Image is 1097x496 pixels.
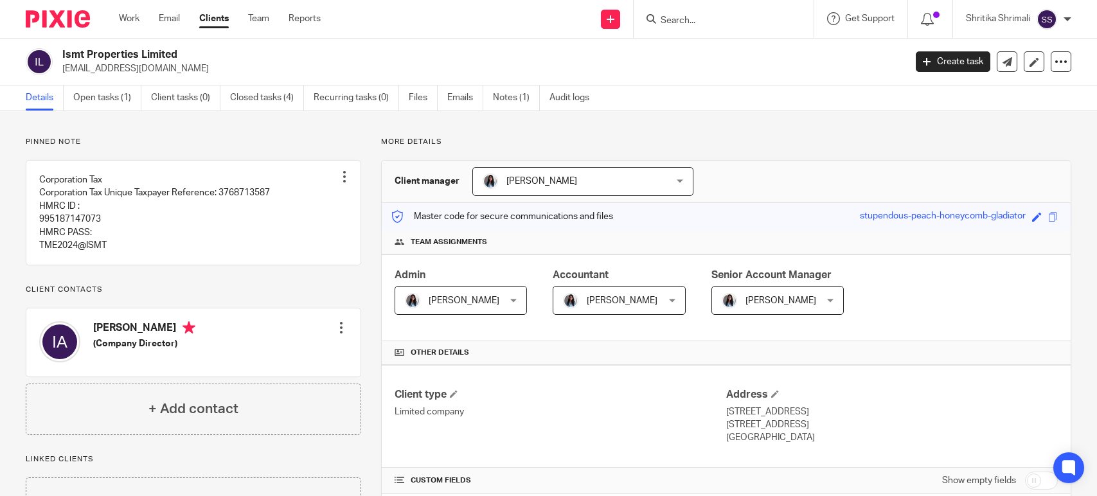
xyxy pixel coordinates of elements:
img: 1653117891607.jpg [722,293,737,308]
label: Show empty fields [942,474,1016,487]
span: Accountant [553,270,609,280]
span: [PERSON_NAME] [506,177,577,186]
a: Files [409,85,438,111]
p: Limited company [395,405,726,418]
h4: + Add contact [148,399,238,419]
h5: (Company Director) [93,337,195,350]
a: Reports [289,12,321,25]
h2: Ismt Properties Limited [62,48,729,62]
p: Shritika Shrimali [966,12,1030,25]
h4: CUSTOM FIELDS [395,475,726,486]
a: Create task [916,51,990,72]
img: 1653117891607.jpg [483,173,498,189]
p: More details [381,137,1071,147]
a: Team [248,12,269,25]
a: Client tasks (0) [151,85,220,111]
h3: Client manager [395,175,459,188]
input: Search [659,15,775,27]
a: Closed tasks (4) [230,85,304,111]
img: 1653117891607.jpg [405,293,420,308]
a: Work [119,12,139,25]
span: [PERSON_NAME] [745,296,816,305]
p: [STREET_ADDRESS] [726,405,1058,418]
h4: Address [726,388,1058,402]
a: Email [159,12,180,25]
span: [PERSON_NAME] [429,296,499,305]
p: [GEOGRAPHIC_DATA] [726,431,1058,444]
h4: [PERSON_NAME] [93,321,195,337]
img: svg%3E [39,321,80,362]
span: Admin [395,270,425,280]
i: Primary [183,321,195,334]
span: Senior Account Manager [711,270,832,280]
p: [STREET_ADDRESS] [726,418,1058,431]
img: 1653117891607.jpg [563,293,578,308]
h4: Client type [395,388,726,402]
p: Pinned note [26,137,361,147]
span: [PERSON_NAME] [587,296,657,305]
p: Client contacts [26,285,361,295]
p: Master code for secure communications and files [391,210,613,223]
a: Clients [199,12,229,25]
img: svg%3E [1037,9,1057,30]
div: stupendous-peach-honeycomb-gladiator [860,209,1026,224]
a: Notes (1) [493,85,540,111]
img: Pixie [26,10,90,28]
span: Team assignments [411,237,487,247]
a: Audit logs [549,85,599,111]
p: [EMAIL_ADDRESS][DOMAIN_NAME] [62,62,896,75]
a: Emails [447,85,483,111]
span: Get Support [845,14,895,23]
span: Other details [411,348,469,358]
p: Linked clients [26,454,361,465]
img: svg%3E [26,48,53,75]
a: Open tasks (1) [73,85,141,111]
a: Details [26,85,64,111]
a: Recurring tasks (0) [314,85,399,111]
